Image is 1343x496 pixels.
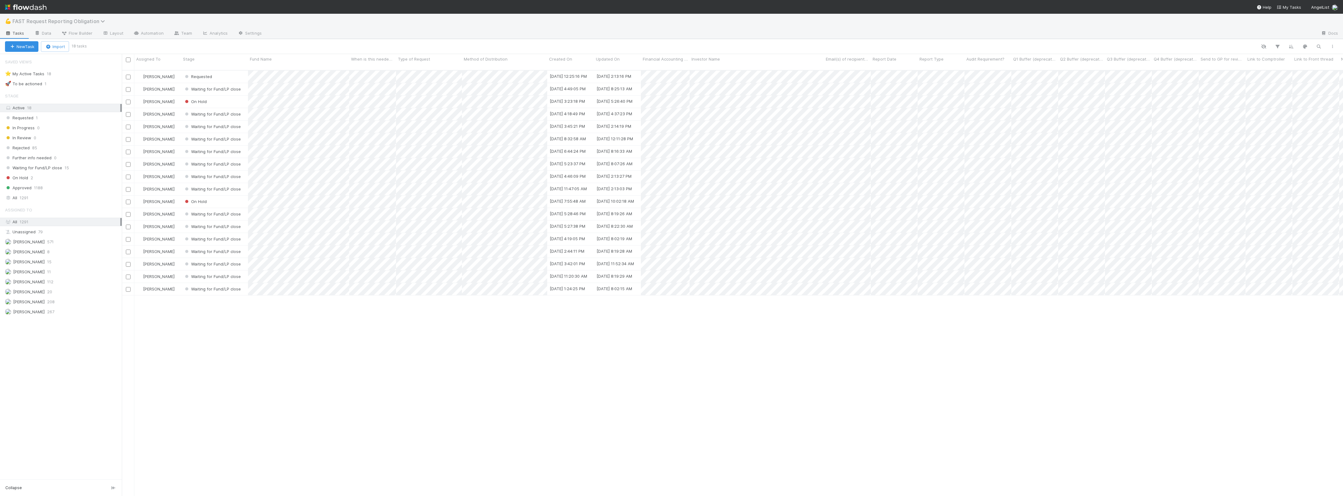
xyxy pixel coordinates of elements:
input: Toggle All Rows Selected [126,57,131,62]
div: Waiting for Fund/LP close [184,236,241,242]
span: On Hold [184,99,207,104]
span: Waiting for Fund/LP close [184,224,241,229]
button: Import [41,41,69,52]
img: avatar_8d06466b-a936-4205-8f52-b0cc03e2a179.png [137,274,142,279]
span: [PERSON_NAME] [143,274,175,279]
img: avatar_8d06466b-a936-4205-8f52-b0cc03e2a179.png [137,149,142,154]
input: Toggle Row Selected [126,225,131,229]
div: [PERSON_NAME] [137,73,175,80]
input: Toggle Row Selected [126,275,131,279]
span: [PERSON_NAME] [13,249,45,254]
span: [PERSON_NAME] [143,161,175,166]
img: avatar_030f5503-c087-43c2-95d1-dd8963b2926c.png [5,249,11,255]
input: Toggle Row Selected [126,262,131,267]
span: Further info needed [5,154,52,162]
span: [PERSON_NAME] [143,124,175,129]
span: Waiting for Fund/LP close [184,274,241,279]
span: 1291 [20,194,28,202]
div: [DATE] 8:02:15 AM [597,285,632,292]
span: Stage [183,56,195,62]
div: Waiting for Fund/LP close [184,86,241,92]
input: Toggle Row Selected [126,162,131,167]
div: [PERSON_NAME] [137,98,175,105]
input: Toggle Row Selected [126,250,131,254]
span: [PERSON_NAME] [143,87,175,92]
div: [DATE] 3:45:21 PM [550,123,585,129]
span: [PERSON_NAME] [143,112,175,117]
span: Report Date [873,56,896,62]
span: Audit Requirement? [966,56,1004,62]
a: Team [169,29,197,39]
div: [PERSON_NAME] [137,86,175,92]
span: 1 [36,114,38,122]
img: avatar_8d06466b-a936-4205-8f52-b0cc03e2a179.png [137,236,142,241]
span: 0 [34,134,36,142]
img: logo-inverted-e16ddd16eac7371096b0.svg [5,2,47,12]
span: Stage [5,90,18,102]
input: Toggle Row Selected [126,137,131,142]
div: [PERSON_NAME] [137,248,175,255]
div: [DATE] 5:27:38 PM [550,223,585,229]
span: 1188 [34,184,43,192]
span: [PERSON_NAME] [13,279,45,284]
span: Waiting for Fund/LP close [184,211,241,216]
span: [PERSON_NAME] [143,261,175,266]
span: 79 [38,228,43,236]
span: 18 [27,105,32,110]
input: Toggle Row Selected [126,212,131,217]
span: [PERSON_NAME] [143,249,175,254]
span: 20 [47,288,52,296]
span: Type of Request [398,56,430,62]
span: Requested [184,74,212,79]
span: Saved Views [5,56,32,68]
span: 267 [47,308,54,316]
span: AngelList [1311,5,1329,10]
span: Report Type [919,56,944,62]
span: Waiting for Fund/LP close [184,261,241,266]
div: [DATE] 8:25:13 AM [597,86,632,92]
div: Waiting for Fund/LP close [184,123,241,130]
div: All [5,194,120,202]
div: Waiting for Fund/LP close [184,161,241,167]
span: 571 [47,238,54,246]
span: Waiting for Fund/LP close [5,164,62,172]
div: Waiting for Fund/LP close [184,211,241,217]
div: [DATE] 3:42:01 PM [550,260,585,267]
img: avatar_c7c7de23-09de-42ad-8e02-7981c37ee075.png [5,259,11,265]
img: avatar_8d06466b-a936-4205-8f52-b0cc03e2a179.png [137,249,142,254]
div: [DATE] 10:02:18 AM [597,198,634,204]
img: avatar_8d06466b-a936-4205-8f52-b0cc03e2a179.png [137,199,142,204]
div: [DATE] 2:13:27 PM [597,173,632,179]
span: FAST Request Reporting Obligation [12,18,108,24]
span: 2 [31,174,33,182]
span: Send to GP for review? [1201,56,1244,62]
div: [PERSON_NAME] [137,173,175,180]
div: [DATE] 8:19:29 AM [597,273,632,279]
span: 0 [37,124,40,132]
div: [PERSON_NAME] [137,223,175,230]
div: [DATE] 8:19:26 AM [597,211,632,217]
div: [DATE] 7:55:48 AM [550,198,586,204]
div: [DATE] 8:19:28 AM [597,248,632,254]
span: 85 [32,144,37,152]
span: 1 [45,80,53,88]
span: [PERSON_NAME] [143,211,175,216]
img: avatar_8d06466b-a936-4205-8f52-b0cc03e2a179.png [137,99,142,104]
span: Link to Front thread [1294,56,1333,62]
span: Waiting for Fund/LP close [184,124,241,129]
input: Toggle Row Selected [126,287,131,292]
span: Waiting for Fund/LP close [184,236,241,241]
div: [DATE] 11:20:30 AM [550,273,587,279]
div: [DATE] 4:18:49 PM [550,111,585,117]
div: My Active Tasks [5,70,44,78]
div: [DATE] 2:13:03 PM [597,186,632,192]
div: [PERSON_NAME] [137,161,175,167]
a: Layout [97,29,128,39]
a: Docs [1316,29,1343,39]
span: ⭐ [5,71,11,76]
div: [DATE] 2:14:19 PM [597,123,631,129]
div: [DATE] 4:19:05 PM [550,236,585,242]
span: Q1 Buffer (deprecated) [1013,56,1057,62]
div: Requested [184,73,212,80]
span: Method of Distribution [464,56,508,62]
